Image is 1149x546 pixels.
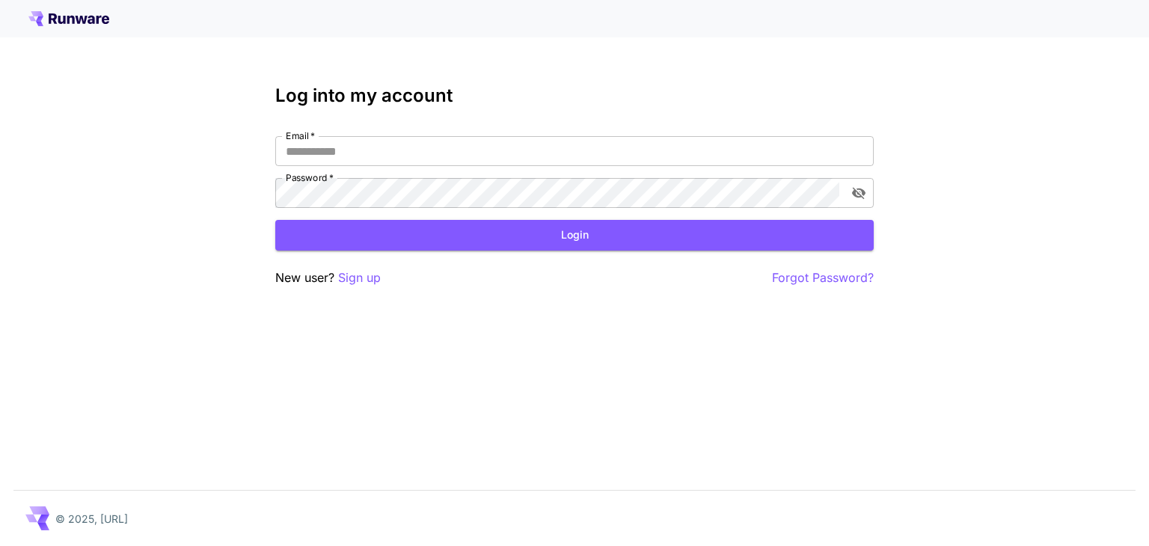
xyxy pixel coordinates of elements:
[55,511,128,527] p: © 2025, [URL]
[286,171,334,184] label: Password
[286,129,315,142] label: Email
[275,85,874,106] h3: Log into my account
[845,180,872,206] button: toggle password visibility
[275,269,381,287] p: New user?
[338,269,381,287] button: Sign up
[772,269,874,287] button: Forgot Password?
[275,220,874,251] button: Login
